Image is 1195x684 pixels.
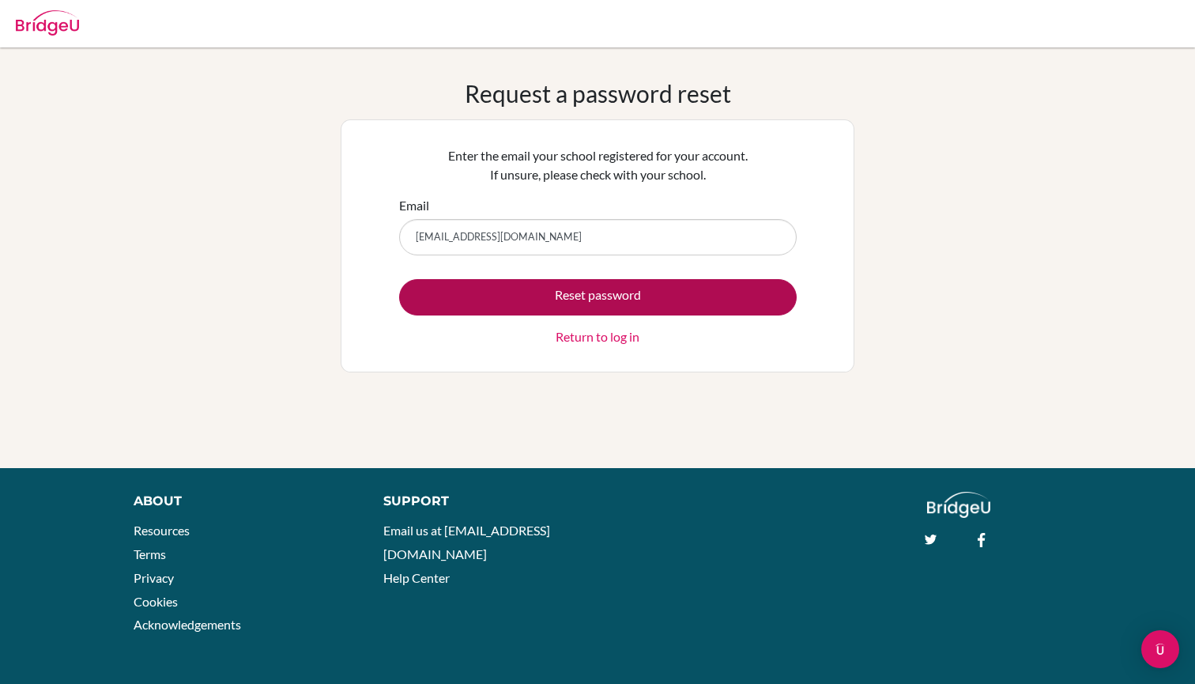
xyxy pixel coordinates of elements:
img: Bridge-U [16,10,79,36]
div: Support [383,492,581,511]
div: Open Intercom Messenger [1141,630,1179,668]
a: Privacy [134,570,174,585]
h1: Request a password reset [465,79,731,108]
a: Cookies [134,594,178,609]
label: Email [399,196,429,215]
button: Reset password [399,279,797,316]
a: Return to log in [556,327,639,346]
a: Help Center [383,570,450,585]
a: Email us at [EMAIL_ADDRESS][DOMAIN_NAME] [383,523,550,561]
a: Terms [134,546,166,561]
p: Enter the email your school registered for your account. If unsure, please check with your school. [399,146,797,184]
a: Acknowledgements [134,617,241,632]
div: About [134,492,348,511]
a: Resources [134,523,190,538]
img: logo_white@2x-f4f0deed5e89b7ecb1c2cc34c3e3d731f90f0f143d5ea2071677605dd97b5244.png [927,492,991,518]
